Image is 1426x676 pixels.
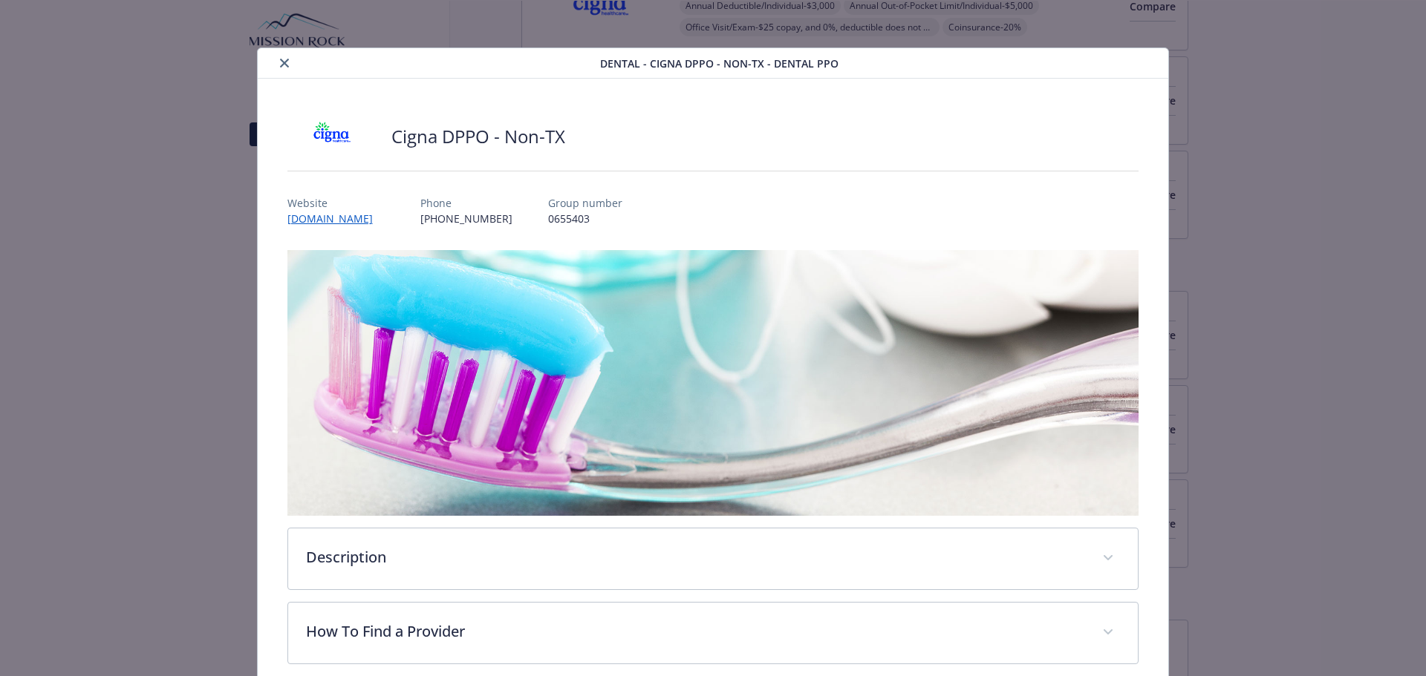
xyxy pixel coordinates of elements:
p: Phone [420,195,512,211]
p: [PHONE_NUMBER] [420,211,512,226]
a: [DOMAIN_NAME] [287,211,385,226]
div: How To Find a Provider [288,603,1139,663]
p: Group number [548,195,622,211]
p: Website [287,195,385,211]
img: banner [287,250,1139,516]
div: Description [288,528,1139,589]
img: CIGNA [287,114,377,159]
h2: Cigna DPPO - Non-TX [391,124,565,149]
p: How To Find a Provider [306,620,1085,643]
p: Description [306,546,1085,568]
p: 0655403 [548,211,622,226]
span: Dental - Cigna DPPO - Non-TX - Dental PPO [600,56,839,71]
button: close [276,54,293,72]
